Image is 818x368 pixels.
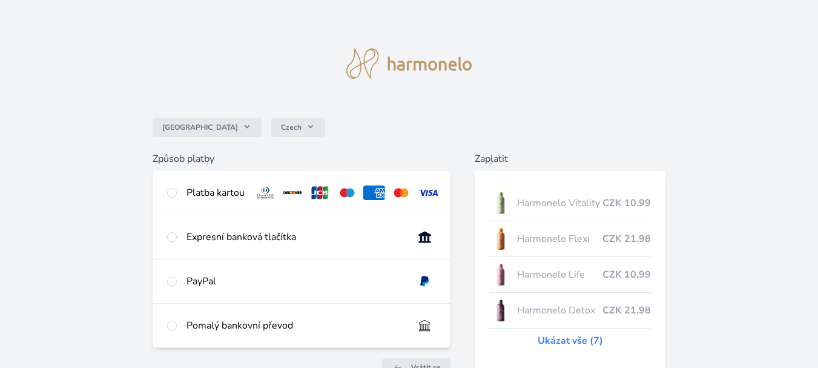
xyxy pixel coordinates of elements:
h6: Zaplatit [475,152,665,166]
div: PayPal [186,274,404,289]
span: CZK 10.99 [602,267,651,282]
img: bankTransfer_IBAN.svg [414,318,436,333]
button: [GEOGRAPHIC_DATA] [153,118,262,137]
span: [GEOGRAPHIC_DATA] [162,122,238,132]
span: CZK 21.98 [602,303,651,318]
img: DETOX_se_stinem_x-lo.jpg [489,295,512,326]
img: discover.svg [282,186,304,200]
span: CZK 10.99 [602,196,651,210]
span: Harmonelo Vitality [517,196,602,210]
img: CLEAN_LIFE_se_stinem_x-lo.jpg [489,259,512,290]
img: paypal.svg [414,274,436,289]
img: diners.svg [254,186,277,200]
div: Expresní banková tlačítka [186,230,404,244]
div: Pomalý bankovní převod [186,318,404,333]
button: Czech [271,118,325,137]
img: amex.svg [363,186,386,200]
img: CLEAN_VITALITY_se_stinem_x-lo.jpg [489,188,512,218]
img: jcb.svg [309,186,331,200]
span: Harmonelo Life [517,267,602,282]
span: Czech [281,122,302,132]
div: Platba kartou [186,186,245,200]
h6: Způsob platby [153,152,450,166]
a: Ukázat vše (7) [538,333,603,348]
img: logo.svg [346,49,472,79]
img: onlineBanking_CZ.svg [414,230,436,244]
img: visa.svg [417,186,440,200]
span: CZK 21.98 [602,232,651,246]
img: mc.svg [390,186,412,200]
img: CLEAN_FLEXI_se_stinem_x-hi_(1)-lo.jpg [489,224,512,254]
img: maestro.svg [336,186,358,200]
span: Harmonelo Detox [517,303,602,318]
span: Harmonelo Flexi [517,232,602,246]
